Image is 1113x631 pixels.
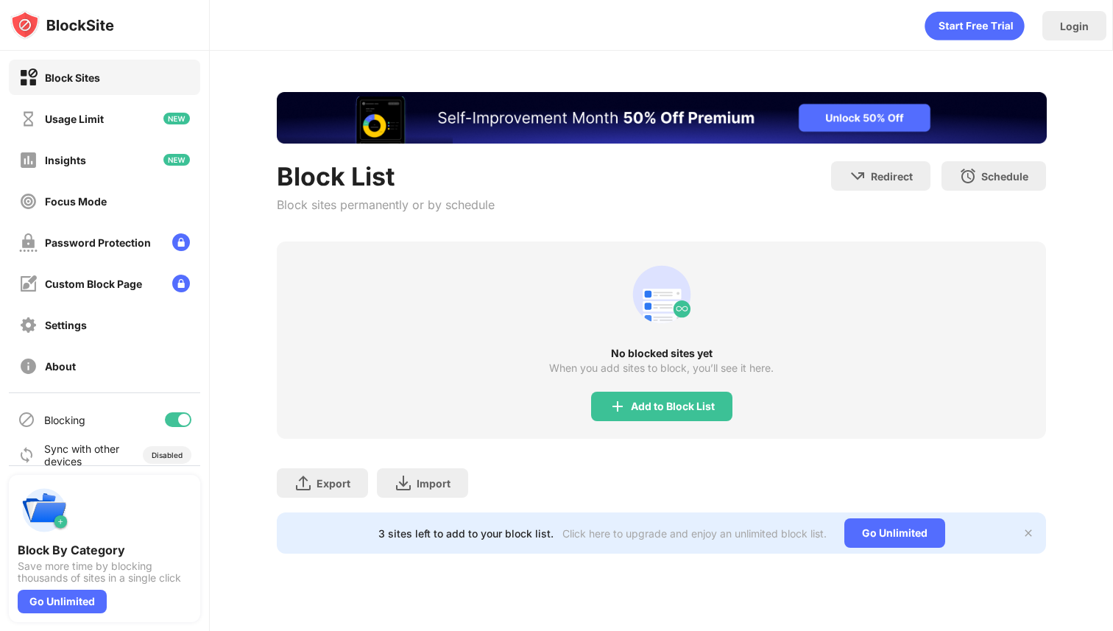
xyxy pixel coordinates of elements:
[19,316,38,334] img: settings-off.svg
[18,411,35,429] img: blocking-icon.svg
[19,192,38,211] img: focus-off.svg
[152,451,183,459] div: Disabled
[45,71,100,84] div: Block Sites
[18,446,35,464] img: sync-icon.svg
[45,113,104,125] div: Usage Limit
[378,527,554,540] div: 3 sites left to add to your block list.
[45,236,151,249] div: Password Protection
[417,477,451,490] div: Import
[19,275,38,293] img: customize-block-page-off.svg
[18,484,71,537] img: push-categories.svg
[172,275,190,292] img: lock-menu.svg
[19,68,38,87] img: block-on.svg
[18,590,107,613] div: Go Unlimited
[18,543,191,557] div: Block By Category
[19,151,38,169] img: insights-off.svg
[19,233,38,252] img: password-protection-off.svg
[1060,20,1089,32] div: Login
[277,161,495,191] div: Block List
[317,477,350,490] div: Export
[45,154,86,166] div: Insights
[45,360,76,373] div: About
[1022,527,1034,539] img: x-button.svg
[562,527,827,540] div: Click here to upgrade and enjoy an unlimited block list.
[277,92,1047,144] iframe: Banner
[277,197,495,212] div: Block sites permanently or by schedule
[44,414,85,426] div: Blocking
[18,560,191,584] div: Save more time by blocking thousands of sites in a single click
[626,259,697,330] div: animation
[45,278,142,290] div: Custom Block Page
[277,348,1047,359] div: No blocked sites yet
[45,319,87,331] div: Settings
[871,170,913,183] div: Redirect
[925,11,1025,40] div: animation
[163,154,190,166] img: new-icon.svg
[45,195,107,208] div: Focus Mode
[10,10,114,40] img: logo-blocksite.svg
[549,362,774,374] div: When you add sites to block, you’ll see it here.
[631,401,715,412] div: Add to Block List
[19,110,38,128] img: time-usage-off.svg
[981,170,1028,183] div: Schedule
[19,357,38,376] img: about-off.svg
[844,518,945,548] div: Go Unlimited
[163,113,190,124] img: new-icon.svg
[172,233,190,251] img: lock-menu.svg
[44,443,120,468] div: Sync with other devices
